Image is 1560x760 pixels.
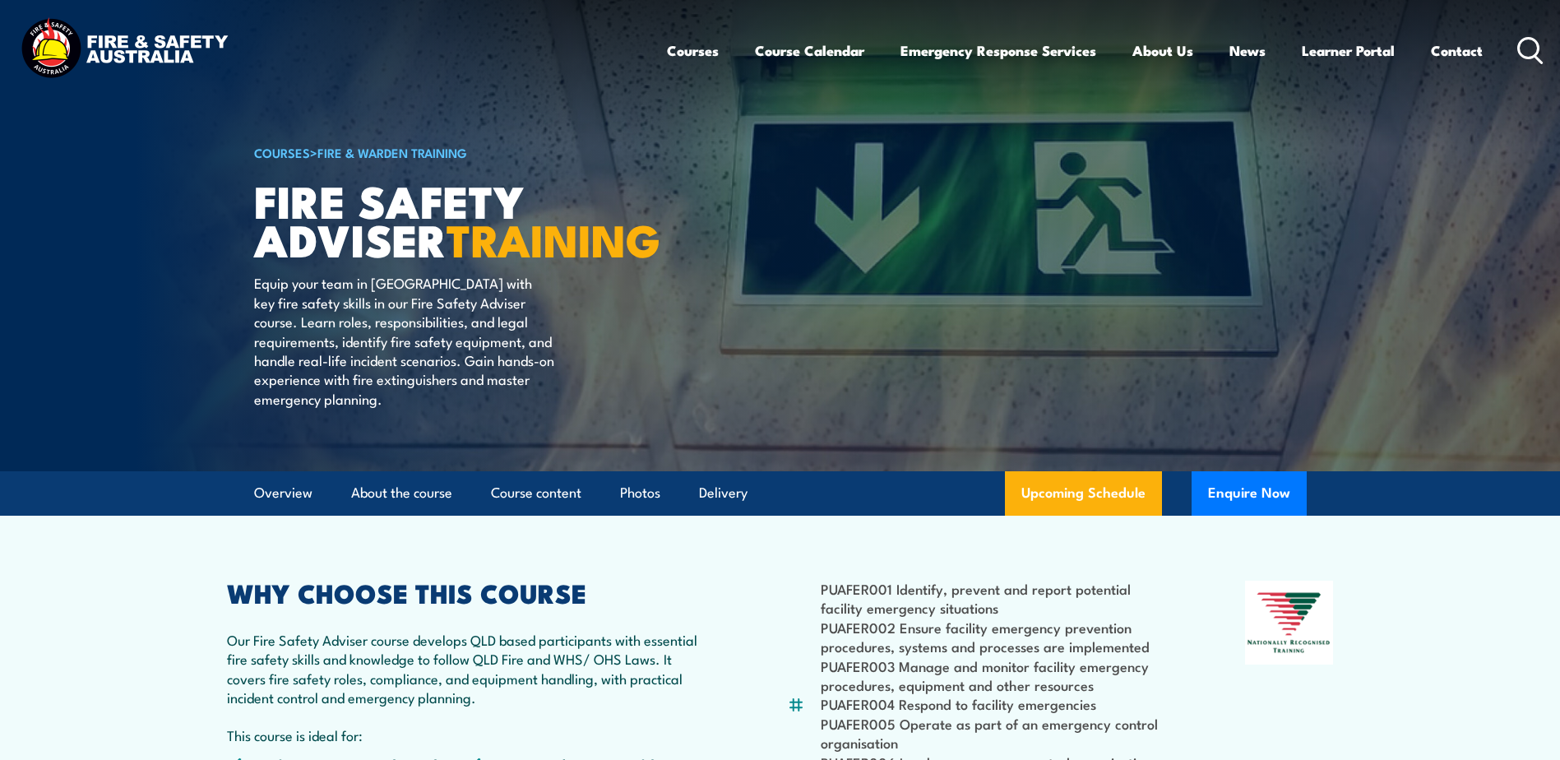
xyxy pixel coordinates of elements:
[227,630,707,707] p: Our Fire Safety Adviser course develops QLD based participants with essential fire safety skills ...
[1229,29,1266,72] a: News
[254,181,660,257] h1: FIRE SAFETY ADVISER
[821,618,1165,656] li: PUAFER002 Ensure facility emergency prevention procedures, systems and processes are implemented
[1132,29,1193,72] a: About Us
[667,29,719,72] a: Courses
[254,471,312,515] a: Overview
[1192,471,1307,516] button: Enquire Now
[1431,29,1483,72] a: Contact
[447,204,660,272] strong: TRAINING
[317,143,467,161] a: Fire & Warden Training
[254,142,660,162] h6: >
[821,714,1165,753] li: PUAFER005 Operate as part of an emergency control organisation
[1245,581,1334,665] img: Nationally Recognised Training logo.
[620,471,660,515] a: Photos
[491,471,581,515] a: Course content
[227,725,707,744] p: This course is ideal for:
[254,143,310,161] a: COURSES
[821,579,1165,618] li: PUAFER001 Identify, prevent and report potential facility emergency situations
[900,29,1096,72] a: Emergency Response Services
[227,581,707,604] h2: WHY CHOOSE THIS COURSE
[351,471,452,515] a: About the course
[1302,29,1395,72] a: Learner Portal
[254,273,554,408] p: Equip your team in [GEOGRAPHIC_DATA] with key fire safety skills in our Fire Safety Adviser cours...
[755,29,864,72] a: Course Calendar
[1005,471,1162,516] a: Upcoming Schedule
[699,471,748,515] a: Delivery
[821,694,1165,713] li: PUAFER004 Respond to facility emergencies
[821,656,1165,695] li: PUAFER003 Manage and monitor facility emergency procedures, equipment and other resources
